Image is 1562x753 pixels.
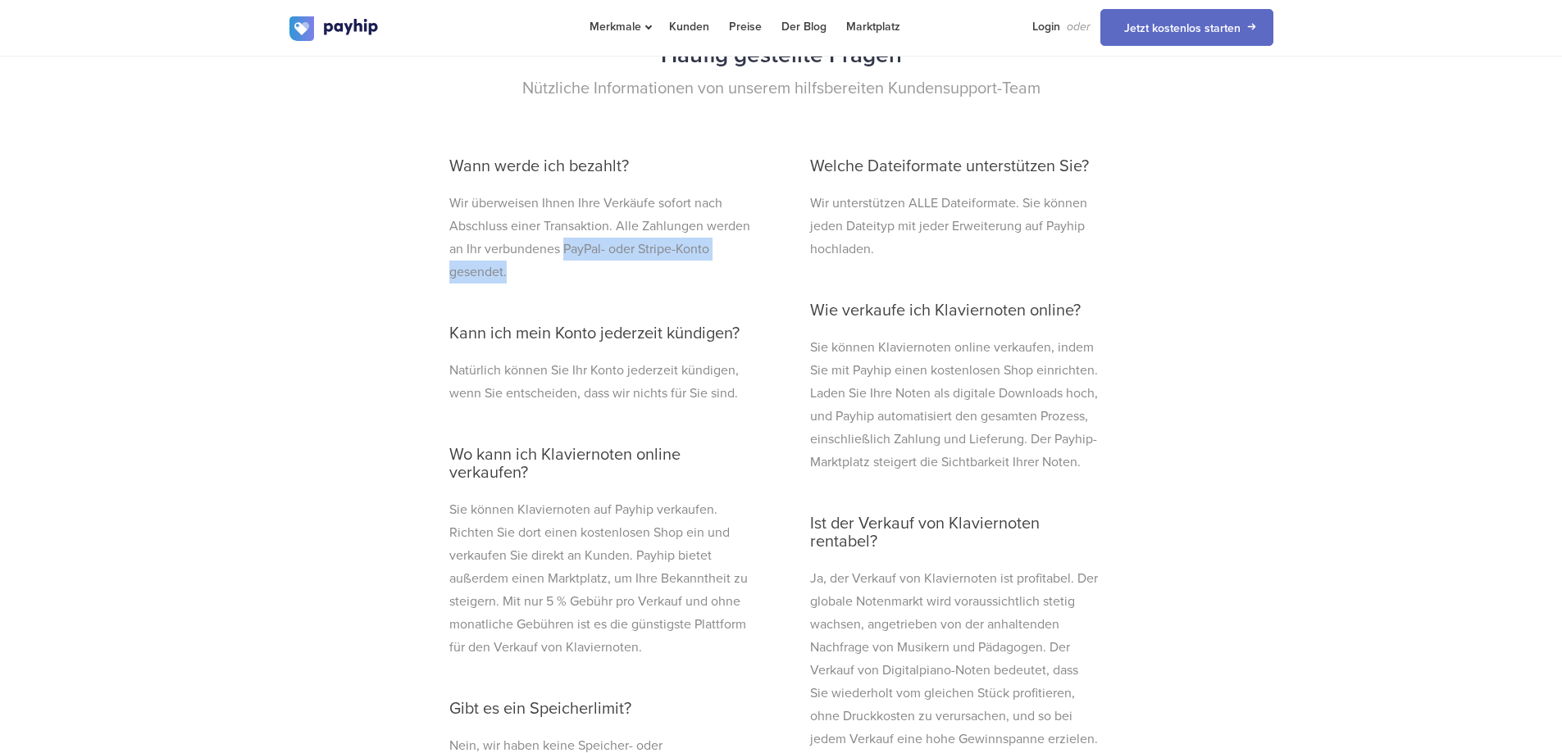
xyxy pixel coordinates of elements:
font: Jetzt kostenlos starten [1124,21,1241,35]
font: Natürlich können Sie Ihr Konto jederzeit kündigen, wenn Sie entscheiden, dass wir nichts für Sie ... [449,362,739,401]
font: Wo kann ich Klaviernoten online verkaufen? [449,445,681,483]
a: Jetzt kostenlos starten [1100,9,1273,46]
font: Wie verkaufe ich Klaviernoten online? [810,301,1081,320]
font: Kann ich mein Konto jederzeit kündigen? [449,324,740,343]
font: Häufig gestellte Fragen [661,41,902,69]
font: Preise [729,20,762,34]
font: Marktplatz [846,20,900,34]
font: Kunden [669,20,709,34]
font: Wann werde ich bezahlt? [449,156,629,176]
font: oder [1067,20,1091,34]
img: logo.svg [289,16,380,41]
font: Ist der Verkauf von Klaviernoten rentabel? [810,514,1040,551]
font: Wir unterstützen ALLE Dateiformate. Sie können jeden Dateityp mit jeder Erweiterung auf Payhip ho... [810,195,1087,257]
font: Sie können Klaviernoten auf Payhip verkaufen. Richten Sie dort einen kostenlosen Shop ein und ver... [449,501,748,655]
font: Gibt es ein Speicherlimit? [449,699,631,719]
font: Der Blog [781,20,827,34]
font: Wir überweisen Ihnen Ihre Verkäufe sofort nach Abschluss einer Transaktion. Alle Zahlungen werden... [449,195,750,280]
font: Sie können Klaviernoten online verkaufen, indem Sie mit Payhip einen kostenlosen Shop einrichten.... [810,339,1098,470]
font: Nützliche Informationen von unserem hilfsbereiten Kundensupport-Team [522,79,1041,98]
font: Ja, der Verkauf von Klaviernoten ist profitabel. Der globale Notenmarkt wird voraussichtlich stet... [810,570,1098,747]
font: Welche Dateiformate unterstützen Sie? [810,156,1089,176]
font: Login [1032,20,1060,34]
font: Merkmale [590,20,641,34]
